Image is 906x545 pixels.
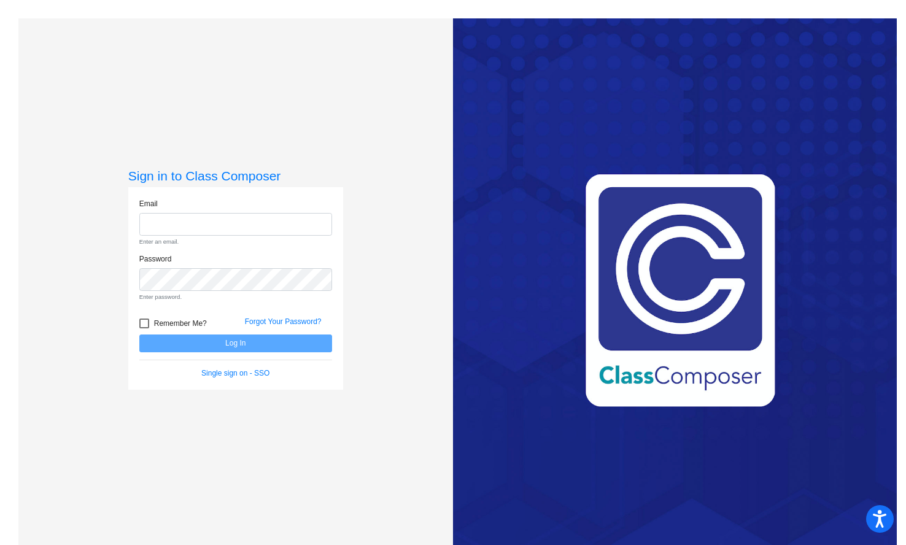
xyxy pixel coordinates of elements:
span: Remember Me? [154,316,207,331]
label: Password [139,253,172,265]
h3: Sign in to Class Composer [128,168,343,184]
small: Enter an email. [139,238,332,246]
a: Single sign on - SSO [201,369,269,377]
button: Log In [139,334,332,352]
small: Enter password. [139,293,332,301]
label: Email [139,198,158,209]
a: Forgot Your Password? [245,317,322,326]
